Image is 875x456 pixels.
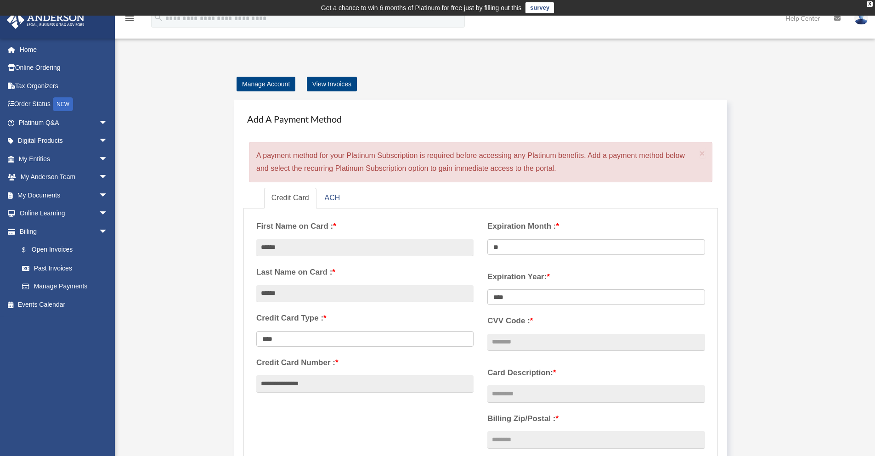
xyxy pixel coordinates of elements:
[27,244,32,256] span: $
[256,311,474,325] label: Credit Card Type :
[854,11,868,25] img: User Pic
[317,188,348,208] a: ACH
[256,356,474,370] label: Credit Card Number :
[867,1,873,7] div: close
[153,12,164,23] i: search
[99,113,117,132] span: arrow_drop_down
[124,13,135,24] i: menu
[99,204,117,223] span: arrow_drop_down
[6,295,122,314] a: Events Calendar
[6,113,122,132] a: Platinum Q&Aarrow_drop_down
[13,259,122,277] a: Past Invoices
[6,77,122,95] a: Tax Organizers
[99,168,117,187] span: arrow_drop_down
[256,265,474,279] label: Last Name on Card :
[6,150,122,168] a: My Entitiesarrow_drop_down
[6,222,122,241] a: Billingarrow_drop_down
[700,148,706,158] span: ×
[13,241,122,259] a: $Open Invoices
[6,204,122,223] a: Online Learningarrow_drop_down
[321,2,522,13] div: Get a chance to win 6 months of Platinum for free just by filling out this
[6,186,122,204] a: My Documentsarrow_drop_down
[487,412,705,426] label: Billing Zip/Postal :
[6,59,122,77] a: Online Ordering
[6,40,122,59] a: Home
[99,150,117,169] span: arrow_drop_down
[53,97,73,111] div: NEW
[4,11,87,29] img: Anderson Advisors Platinum Portal
[124,16,135,24] a: menu
[6,95,122,114] a: Order StatusNEW
[99,222,117,241] span: arrow_drop_down
[243,109,718,129] h4: Add A Payment Method
[6,132,122,150] a: Digital Productsarrow_drop_down
[487,314,705,328] label: CVV Code :
[525,2,554,13] a: survey
[249,142,712,182] div: A payment method for your Platinum Subscription is required before accessing any Platinum benefit...
[487,270,705,284] label: Expiration Year:
[487,220,705,233] label: Expiration Month :
[99,132,117,151] span: arrow_drop_down
[6,168,122,186] a: My Anderson Teamarrow_drop_down
[237,77,295,91] a: Manage Account
[99,186,117,205] span: arrow_drop_down
[487,366,705,380] label: Card Description:
[264,188,316,208] a: Credit Card
[307,77,357,91] a: View Invoices
[13,277,117,296] a: Manage Payments
[256,220,474,233] label: First Name on Card :
[700,148,706,158] button: Close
